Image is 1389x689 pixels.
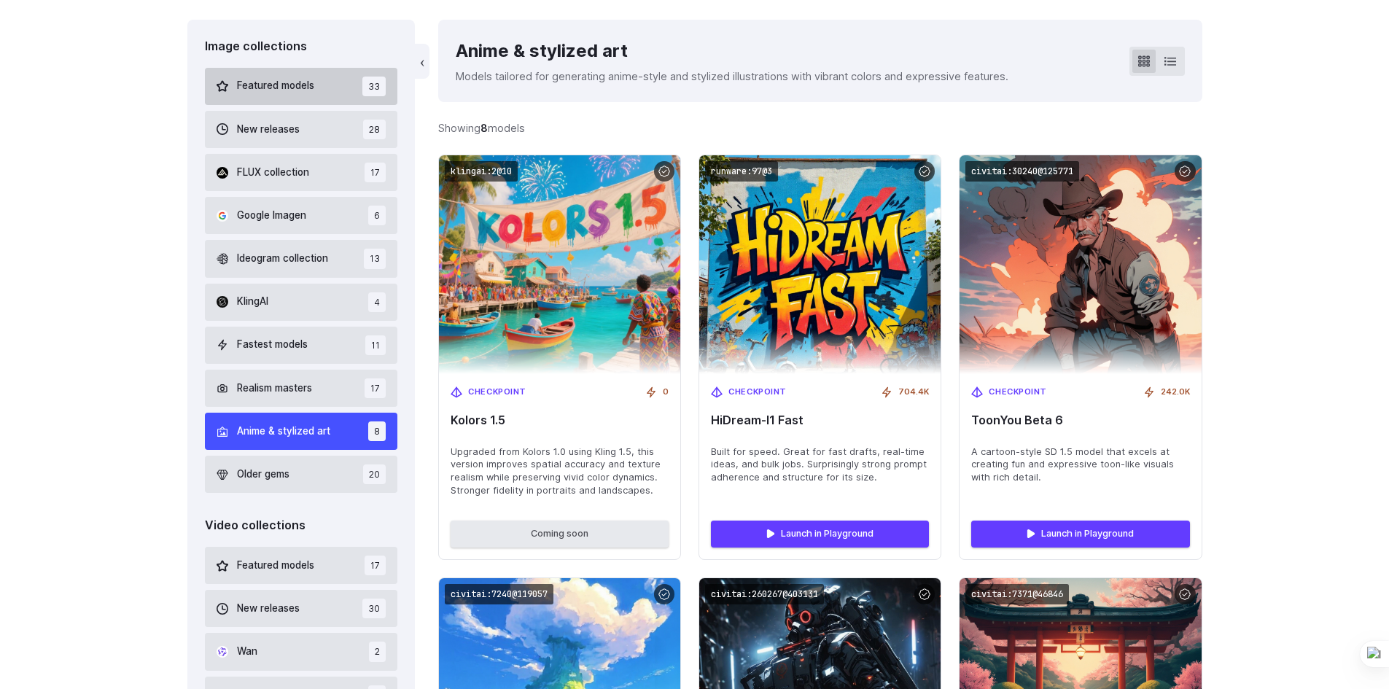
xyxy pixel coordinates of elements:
[1161,386,1190,399] span: 242.0K
[365,335,386,355] span: 11
[237,78,314,94] span: Featured models
[205,284,398,321] button: KlingAI 4
[415,44,429,79] button: ‹
[205,68,398,105] button: Featured models 33
[205,413,398,450] button: Anime & stylized art 8
[237,294,268,310] span: KlingAI
[711,445,929,485] span: Built for speed. Great for fast drafts, real-time ideas, and bulk jobs. Surprisingly strong promp...
[728,386,787,399] span: Checkpoint
[205,633,398,670] button: Wan 2
[237,558,314,574] span: Featured models
[699,155,941,375] img: HiDream-I1
[237,467,289,483] span: Older gems
[237,337,308,353] span: Fastest models
[439,155,680,375] img: Kolors 1.5
[362,599,386,618] span: 30
[451,413,669,427] span: Kolors 1.5
[663,386,669,399] span: 0
[205,327,398,364] button: Fastest models 11
[480,122,488,134] strong: 8
[438,120,525,136] div: Showing models
[205,240,398,277] button: Ideogram collection 13
[711,413,929,427] span: HiDream-I1 Fast
[205,590,398,627] button: New releases 30
[237,601,300,617] span: New releases
[237,644,257,660] span: Wan
[365,163,386,182] span: 17
[365,378,386,398] span: 17
[705,161,778,182] code: runware:97@3
[237,381,312,397] span: Realism masters
[456,37,1008,65] div: Anime & stylized art
[989,386,1047,399] span: Checkpoint
[368,421,386,441] span: 8
[205,111,398,148] button: New releases 28
[965,161,1079,182] code: civitai:30240@125771
[365,556,386,575] span: 17
[456,68,1008,85] p: Models tailored for generating anime-style and stylized illustrations with vibrant colors and exp...
[363,120,386,139] span: 28
[468,386,526,399] span: Checkpoint
[705,584,824,605] code: civitai:260267@403131
[368,206,386,225] span: 6
[971,413,1189,427] span: ToonYou Beta 6
[960,155,1201,375] img: ToonYou
[205,456,398,493] button: Older gems 20
[237,208,306,224] span: Google Imagen
[445,161,518,182] code: klingai:2@10
[451,521,669,547] button: Coming soon
[237,424,330,440] span: Anime & stylized art
[237,165,309,181] span: FLUX collection
[205,547,398,584] button: Featured models 17
[205,197,398,234] button: Google Imagen 6
[898,386,929,399] span: 704.4K
[971,521,1189,547] a: Launch in Playground
[205,154,398,191] button: FLUX collection 17
[368,292,386,312] span: 4
[711,521,929,547] a: Launch in Playground
[965,584,1069,605] code: civitai:7371@46846
[363,464,386,484] span: 20
[205,516,398,535] div: Video collections
[362,77,386,96] span: 33
[237,251,328,267] span: Ideogram collection
[971,445,1189,485] span: A cartoon-style SD 1.5 model that excels at creating fun and expressive toon-like visuals with ri...
[205,37,398,56] div: Image collections
[364,249,386,268] span: 13
[451,445,669,498] span: Upgraded from Kolors 1.0 using Kling 1.5, this version improves spatial accuracy and texture real...
[445,584,553,605] code: civitai:7240@119057
[205,370,398,407] button: Realism masters 17
[369,642,386,661] span: 2
[237,122,300,138] span: New releases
